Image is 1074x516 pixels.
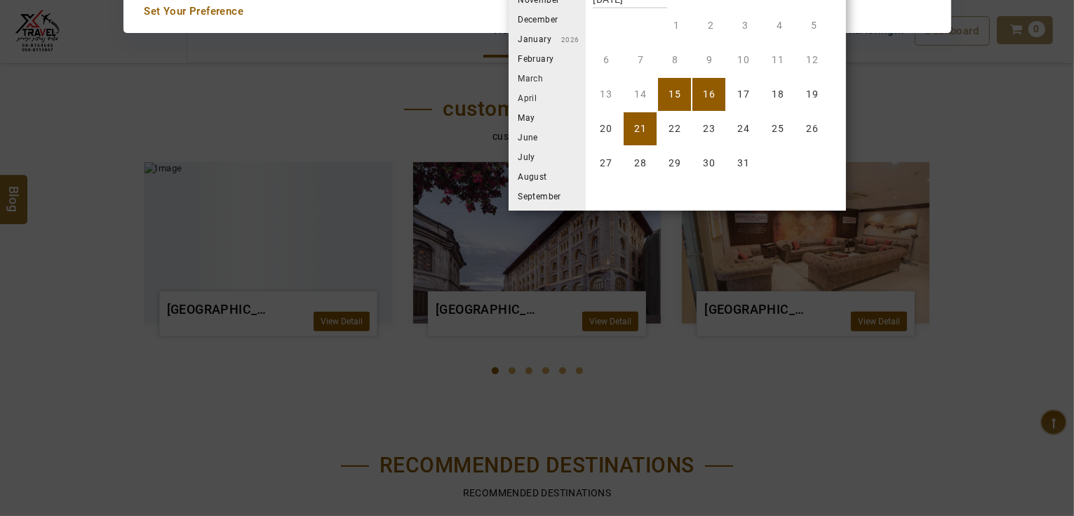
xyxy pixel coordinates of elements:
[692,78,725,111] li: Thursday, 16 October 2025
[509,88,586,107] li: April
[761,78,794,111] li: Saturday, 18 October 2025
[145,4,930,19] a: Set Your Preference
[692,112,725,145] li: Thursday, 23 October 2025
[589,147,622,180] li: Monday, 27 October 2025
[796,78,828,111] li: Sunday, 19 October 2025
[727,78,760,111] li: Friday, 17 October 2025
[509,166,586,186] li: August
[509,186,586,206] li: September
[761,112,794,145] li: Saturday, 25 October 2025
[658,112,691,145] li: Wednesday, 22 October 2025
[509,147,586,166] li: July
[509,68,586,88] li: March
[727,147,760,180] li: Friday, 31 October 2025
[551,36,579,44] small: 2026
[509,127,586,147] li: June
[624,147,657,180] li: Tuesday, 28 October 2025
[509,9,586,29] li: December
[658,78,691,111] li: Wednesday, 15 October 2025
[509,29,586,48] li: January
[658,147,691,180] li: Wednesday, 29 October 2025
[509,107,586,127] li: May
[624,112,657,145] li: Tuesday, 21 October 2025
[692,147,725,180] li: Thursday, 30 October 2025
[589,112,622,145] li: Monday, 20 October 2025
[796,112,828,145] li: Sunday, 26 October 2025
[509,48,586,68] li: February
[727,112,760,145] li: Friday, 24 October 2025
